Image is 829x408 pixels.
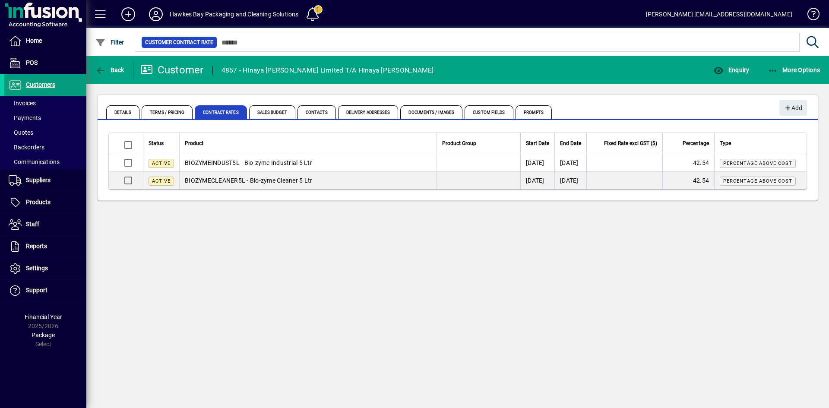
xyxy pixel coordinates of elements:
[4,258,86,279] a: Settings
[32,332,55,338] span: Package
[338,105,399,119] span: Delivery Addresses
[784,101,802,115] span: Add
[4,52,86,74] a: POS
[801,2,818,30] a: Knowledge Base
[520,154,554,172] td: [DATE]
[4,280,86,301] a: Support
[526,139,549,148] span: Start Date
[683,139,709,148] span: Percentage
[516,105,552,119] span: Prompts
[4,111,86,125] a: Payments
[711,62,751,78] button: Enquiry
[179,154,437,172] td: BIOZYMEINDUST5L - Bio-zyme Industrial 5 Ltr
[4,236,86,257] a: Reports
[723,178,792,184] span: Percentage above cost
[114,6,142,22] button: Add
[25,313,62,320] span: Financial Year
[26,199,51,206] span: Products
[9,158,60,165] span: Communications
[4,155,86,169] a: Communications
[152,161,171,166] span: Active
[9,114,41,121] span: Payments
[26,243,47,250] span: Reports
[520,172,554,189] td: [DATE]
[400,105,462,119] span: Documents / Images
[723,161,792,166] span: Percentage above cost
[26,221,39,228] span: Staff
[646,7,792,21] div: [PERSON_NAME] [EMAIL_ADDRESS][DOMAIN_NAME]
[140,63,204,77] div: Customer
[195,105,247,119] span: Contract Rates
[249,105,295,119] span: Sales Budget
[4,125,86,140] a: Quotes
[4,96,86,111] a: Invoices
[179,172,437,189] td: BIOZYMECLEANER5L - Bio-zyme Cleaner 5 Ltr
[26,81,55,88] span: Customers
[662,154,714,172] td: 42.54
[26,37,42,44] span: Home
[170,7,299,21] div: Hawkes Bay Packaging and Cleaning Solutions
[185,139,203,148] span: Product
[554,154,586,172] td: [DATE]
[4,170,86,191] a: Suppliers
[152,178,171,184] span: Active
[9,129,33,136] span: Quotes
[766,62,823,78] button: More Options
[142,105,193,119] span: Terms / Pricing
[221,63,434,77] div: 4857 - Hinaya [PERSON_NAME] Limited T/A Hinaya [PERSON_NAME]
[297,105,336,119] span: Contacts
[26,287,47,294] span: Support
[149,139,164,148] span: Status
[465,105,513,119] span: Custom Fields
[26,177,51,183] span: Suppliers
[713,66,749,73] span: Enquiry
[4,140,86,155] a: Backorders
[95,39,124,46] span: Filter
[442,139,476,148] span: Product Group
[768,66,820,73] span: More Options
[554,172,586,189] td: [DATE]
[142,6,170,22] button: Profile
[4,30,86,52] a: Home
[9,144,44,151] span: Backorders
[26,265,48,272] span: Settings
[86,62,134,78] app-page-header-button: Back
[779,100,807,116] button: Add
[145,38,213,47] span: Customer Contract Rate
[93,62,127,78] button: Back
[604,139,657,148] span: Fixed Rate excl GST ($)
[93,35,127,50] button: Filter
[26,59,38,66] span: POS
[720,139,731,148] span: Type
[560,139,581,148] span: End Date
[4,192,86,213] a: Products
[4,214,86,235] a: Staff
[662,172,714,189] td: 42.54
[95,66,124,73] span: Back
[9,100,36,107] span: Invoices
[106,105,139,119] span: Details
